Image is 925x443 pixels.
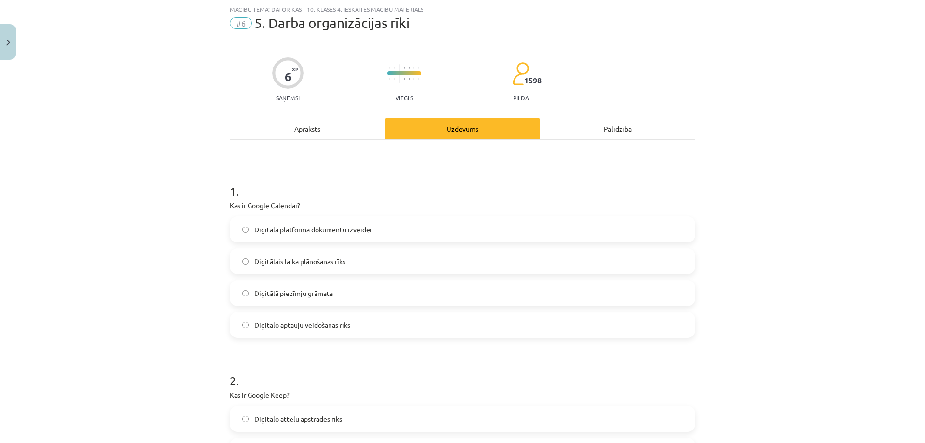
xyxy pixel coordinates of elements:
[413,67,414,69] img: icon-short-line-57e1e144782c952c97e751825c79c345078a6d821885a25fce030b3d8c18986b.svg
[394,78,395,80] img: icon-short-line-57e1e144782c952c97e751825c79c345078a6d821885a25fce030b3d8c18986b.svg
[409,67,410,69] img: icon-short-line-57e1e144782c952c97e751825c79c345078a6d821885a25fce030b3d8c18986b.svg
[230,357,695,387] h1: 2 .
[292,67,298,72] span: XP
[394,67,395,69] img: icon-short-line-57e1e144782c952c97e751825c79c345078a6d821885a25fce030b3d8c18986b.svg
[512,62,529,86] img: students-c634bb4e5e11cddfef0936a35e636f08e4e9abd3cc4e673bd6f9a4125e45ecb1.svg
[254,256,345,267] span: Digitālais laika plānošanas rīks
[6,40,10,46] img: icon-close-lesson-0947bae3869378f0d4975bcd49f059093ad1ed9edebbc8119c70593378902aed.svg
[254,320,350,330] span: Digitālo aptauju veidošanas rīks
[396,94,413,101] p: Viegls
[254,414,342,424] span: Digitālo attēlu apstrādes rīks
[242,416,249,422] input: Digitālo attēlu apstrādes rīks
[513,94,529,101] p: pilda
[389,67,390,69] img: icon-short-line-57e1e144782c952c97e751825c79c345078a6d821885a25fce030b3d8c18986b.svg
[230,390,695,400] p: Kas ir Google Keep?
[418,67,419,69] img: icon-short-line-57e1e144782c952c97e751825c79c345078a6d821885a25fce030b3d8c18986b.svg
[242,290,249,296] input: Digitālā piezīmju grāmata
[254,225,372,235] span: Digitāla platforma dokumentu izveidei
[254,15,410,31] span: 5. Darba organizācijas rīki
[399,64,400,83] img: icon-long-line-d9ea69661e0d244f92f715978eff75569469978d946b2353a9bb055b3ed8787d.svg
[230,168,695,198] h1: 1 .
[254,288,333,298] span: Digitālā piezīmju grāmata
[230,201,695,211] p: Kas ir Google Calendar?
[230,6,695,13] div: Mācību tēma: Datorikas - 10. klases 4. ieskaites mācību materiāls
[389,78,390,80] img: icon-short-line-57e1e144782c952c97e751825c79c345078a6d821885a25fce030b3d8c18986b.svg
[285,70,291,83] div: 6
[413,78,414,80] img: icon-short-line-57e1e144782c952c97e751825c79c345078a6d821885a25fce030b3d8c18986b.svg
[418,78,419,80] img: icon-short-line-57e1e144782c952c97e751825c79c345078a6d821885a25fce030b3d8c18986b.svg
[404,78,405,80] img: icon-short-line-57e1e144782c952c97e751825c79c345078a6d821885a25fce030b3d8c18986b.svg
[230,17,252,29] span: #6
[242,227,249,233] input: Digitāla platforma dokumentu izveidei
[230,118,385,139] div: Apraksts
[404,67,405,69] img: icon-short-line-57e1e144782c952c97e751825c79c345078a6d821885a25fce030b3d8c18986b.svg
[272,94,304,101] p: Saņemsi
[242,322,249,328] input: Digitālo aptauju veidošanas rīks
[385,118,540,139] div: Uzdevums
[409,78,410,80] img: icon-short-line-57e1e144782c952c97e751825c79c345078a6d821885a25fce030b3d8c18986b.svg
[540,118,695,139] div: Palīdzība
[242,258,249,265] input: Digitālais laika plānošanas rīks
[524,76,542,85] span: 1598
